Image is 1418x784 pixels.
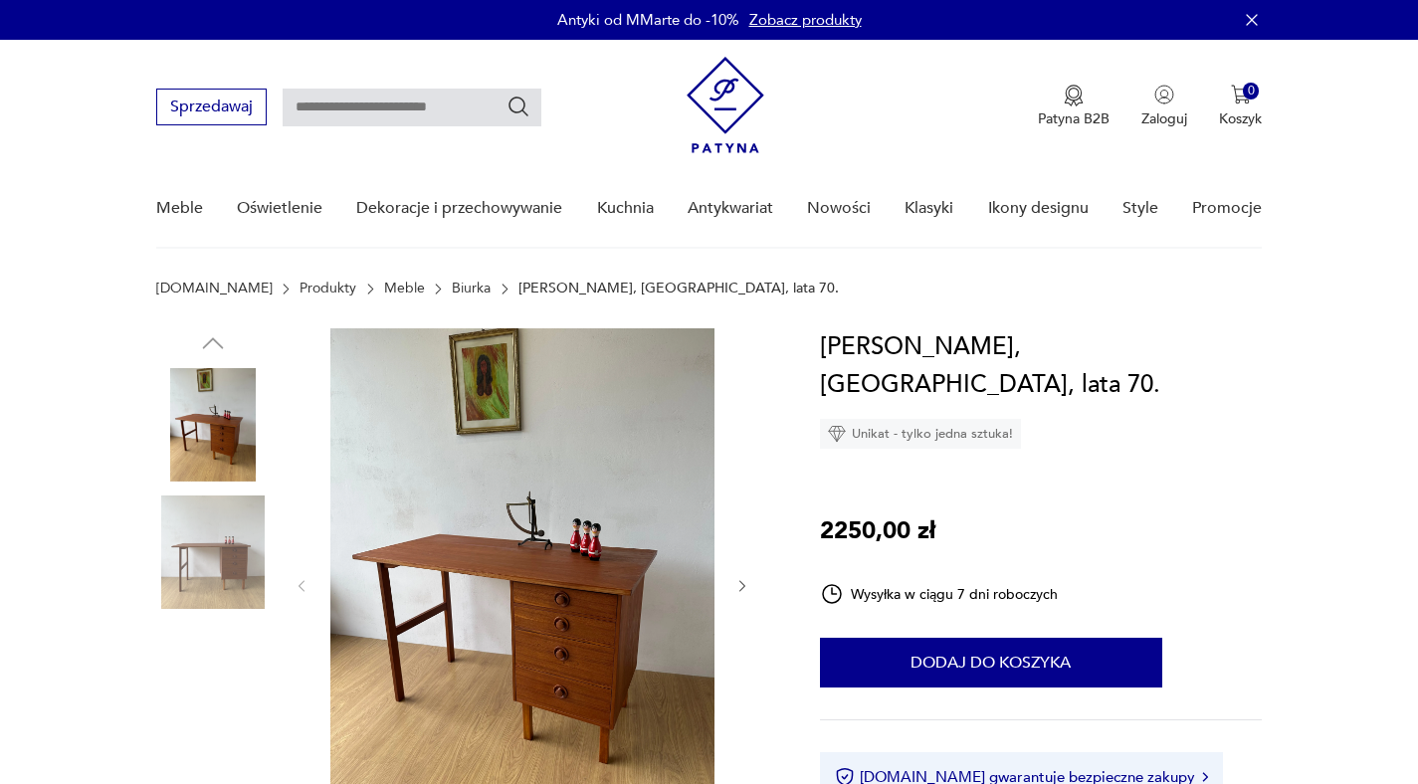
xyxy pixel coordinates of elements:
[1141,85,1187,128] button: Zaloguj
[1219,85,1262,128] button: 0Koszyk
[1122,170,1158,247] a: Style
[820,582,1059,606] div: Wysyłka w ciągu 7 dni roboczych
[820,638,1162,687] button: Dodaj do koszyka
[1243,83,1260,99] div: 0
[820,512,935,550] p: 2250,00 zł
[807,170,871,247] a: Nowości
[1141,109,1187,128] p: Zaloguj
[1038,85,1110,128] a: Ikona medaluPatyna B2B
[156,170,203,247] a: Meble
[820,328,1263,404] h1: [PERSON_NAME], [GEOGRAPHIC_DATA], lata 70.
[156,101,267,115] a: Sprzedawaj
[988,170,1089,247] a: Ikony designu
[156,281,273,296] a: [DOMAIN_NAME]
[356,170,562,247] a: Dekoracje i przechowywanie
[237,170,322,247] a: Oświetlenie
[1038,109,1110,128] p: Patyna B2B
[156,89,267,125] button: Sprzedawaj
[156,368,270,482] img: Zdjęcie produktu Biurko, Skandynawia, lata 70.
[506,95,530,118] button: Szukaj
[156,495,270,609] img: Zdjęcie produktu Biurko, Skandynawia, lata 70.
[557,10,739,30] p: Antyki od MMarte do -10%
[1219,109,1262,128] p: Koszyk
[384,281,425,296] a: Meble
[1192,170,1262,247] a: Promocje
[1231,85,1251,104] img: Ikona koszyka
[749,10,862,30] a: Zobacz produkty
[597,170,654,247] a: Kuchnia
[156,622,270,735] img: Zdjęcie produktu Biurko, Skandynawia, lata 70.
[452,281,491,296] a: Biurka
[300,281,356,296] a: Produkty
[1038,85,1110,128] button: Patyna B2B
[688,170,773,247] a: Antykwariat
[1064,85,1084,106] img: Ikona medalu
[687,57,764,153] img: Patyna - sklep z meblami i dekoracjami vintage
[1202,772,1208,782] img: Ikona strzałki w prawo
[820,419,1021,449] div: Unikat - tylko jedna sztuka!
[905,170,953,247] a: Klasyki
[828,425,846,443] img: Ikona diamentu
[1154,85,1174,104] img: Ikonka użytkownika
[518,281,839,296] p: [PERSON_NAME], [GEOGRAPHIC_DATA], lata 70.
